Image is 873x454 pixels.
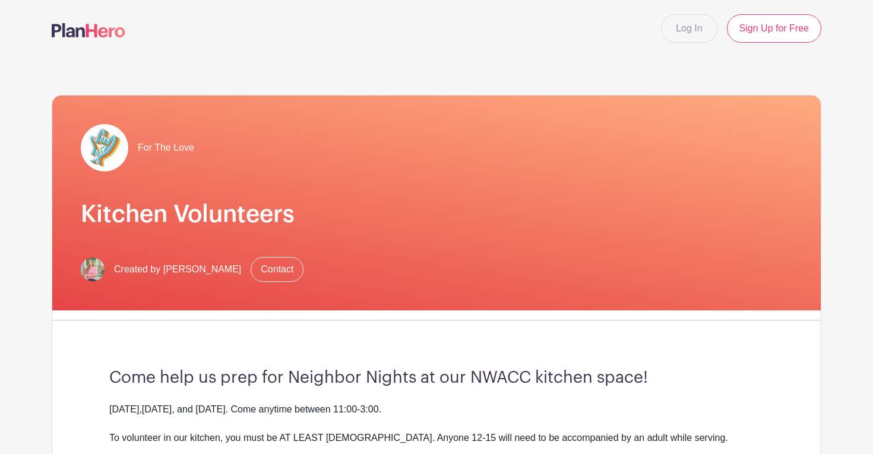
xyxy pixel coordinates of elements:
span: Created by [PERSON_NAME] [114,262,241,277]
a: Log In [661,14,717,43]
img: logo-507f7623f17ff9eddc593b1ce0a138ce2505c220e1c5a4e2b4648c50719b7d32.svg [52,23,125,37]
img: 2x2%20headshot.png [81,258,105,281]
a: Sign Up for Free [727,14,821,43]
div: [DATE],[DATE], and [DATE]. Come anytime between 11:00-3:00. [109,402,764,431]
img: pageload-spinner.gif [81,124,128,172]
h3: Come help us prep for Neighbor Nights at our NWACC kitchen space! [109,368,764,388]
a: Contact [251,257,303,282]
h1: Kitchen Volunteers [81,200,792,228]
span: For The Love [138,141,194,155]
